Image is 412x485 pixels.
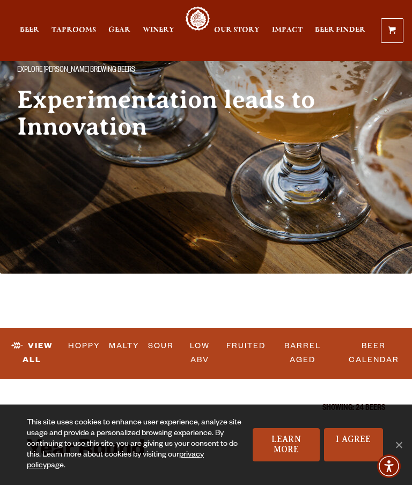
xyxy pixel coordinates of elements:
[377,454,401,478] div: Accessibility Menu
[64,334,105,358] a: Hoppy
[51,26,96,34] span: Taprooms
[143,6,174,55] a: Winery
[253,428,320,461] a: Learn More
[178,334,223,373] a: Low ABV
[27,418,242,472] div: This site uses cookies to enhance user experience, analyze site usage and provide a personalized ...
[144,334,178,358] a: Sour
[20,6,39,55] a: Beer
[214,26,260,34] span: Our Story
[393,439,404,450] span: No
[20,26,39,34] span: Beer
[214,6,260,55] a: Our Story
[272,26,303,34] span: Impact
[108,26,130,34] span: Gear
[105,334,144,358] a: Malty
[51,6,96,55] a: Taprooms
[143,26,174,34] span: Winery
[270,334,335,373] a: Barrel Aged
[17,64,135,78] span: Explore [PERSON_NAME] Brewing Beers
[222,334,270,358] a: Fruited
[108,6,130,55] a: Gear
[324,428,383,461] a: I Agree
[185,6,211,31] a: Odell Home
[335,334,412,373] a: Beer Calendar
[315,6,365,55] a: Beer Finder
[17,86,395,140] h2: Experimentation leads to Innovation
[315,26,365,34] span: Beer Finder
[272,6,303,55] a: Impact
